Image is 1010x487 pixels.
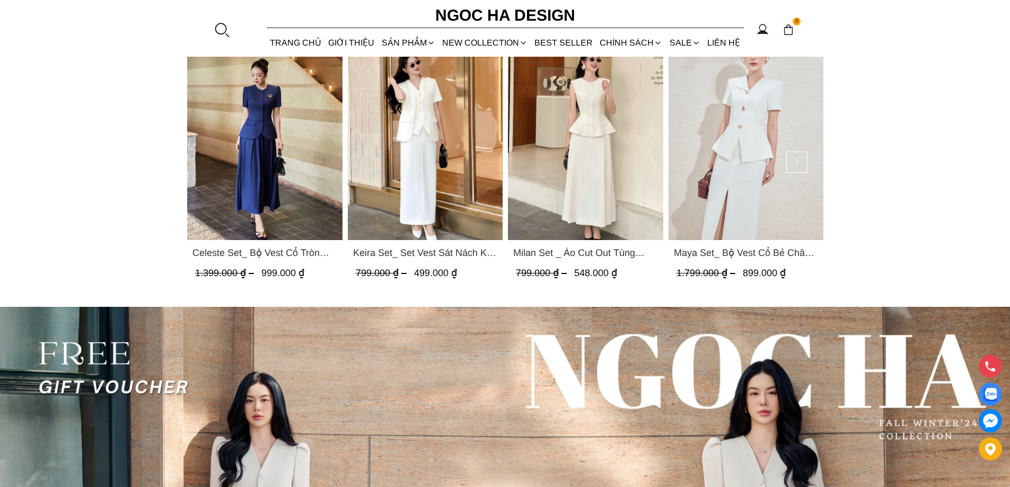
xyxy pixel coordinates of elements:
span: Maya Set_ Bộ Vest Cổ Bẻ Chân Váy Xẻ Màu Đen, Trắng BJ140 [673,245,818,260]
span: 1.799.000 ₫ [676,268,737,278]
span: 799.000 ₫ [516,268,569,278]
span: Milan Set _ Áo Cut Out Tùng Không Tay Kết Hợp Chân Váy Xếp Ly A1080+CV139 [513,245,658,260]
span: Keira Set_ Set Vest Sát Nách Kết Hợp Chân Váy Bút Chì Mix Áo Khoác BJ141+ A1083 [353,245,497,260]
img: img-CART-ICON-ksit0nf1 [783,24,794,36]
a: Link to Milan Set _ Áo Cut Out Tùng Không Tay Kết Hợp Chân Váy Xếp Ly A1080+CV139 [513,245,658,260]
a: Link to Celeste Set_ Bộ Vest Cổ Tròn Chân Váy Nhún Xòe Màu Xanh Bò BJ142 [192,245,337,260]
div: Chính sách [596,29,666,57]
span: 548.000 ₫ [574,268,617,278]
a: Product image - Maya Set_ Bộ Vest Cổ Bẻ Chân Váy Xẻ Màu Đen, Trắng BJ140 [668,33,823,240]
div: SẢN PHẨM [378,29,438,57]
a: Link to Keira Set_ Set Vest Sát Nách Kết Hợp Chân Váy Bút Chì Mix Áo Khoác BJ141+ A1083 [353,245,497,260]
a: SALE [666,29,704,57]
a: Display image [979,383,1002,406]
span: 999.000 ₫ [261,268,304,278]
img: Display image [983,388,997,401]
a: LIÊN HỆ [704,29,743,57]
a: messenger [979,409,1002,432]
a: Product image - Milan Set _ Áo Cut Out Tùng Không Tay Kết Hợp Chân Váy Xếp Ly A1080+CV139 [508,33,663,240]
a: Link to Maya Set_ Bộ Vest Cổ Bẻ Chân Váy Xẻ Màu Đen, Trắng BJ140 [673,245,818,260]
span: 1.399.000 ₫ [195,268,257,278]
a: GIỚI THIỆU [325,29,378,57]
span: 899.000 ₫ [742,268,785,278]
span: 0 [793,17,801,26]
a: Ngoc Ha Design [426,3,585,28]
span: Celeste Set_ Bộ Vest Cổ Tròn Chân Váy Nhún Xòe Màu Xanh Bò BJ142 [192,245,337,260]
a: TRANG CHỦ [267,29,325,57]
a: Product image - Celeste Set_ Bộ Vest Cổ Tròn Chân Váy Nhún Xòe Màu Xanh Bò BJ142 [187,33,342,240]
a: NEW COLLECTION [438,29,531,57]
span: 799.000 ₫ [355,268,409,278]
span: 499.000 ₫ [414,268,456,278]
a: BEST SELLER [531,29,596,57]
a: Product image - Keira Set_ Set Vest Sát Nách Kết Hợp Chân Váy Bút Chì Mix Áo Khoác BJ141+ A1083 [347,33,503,240]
